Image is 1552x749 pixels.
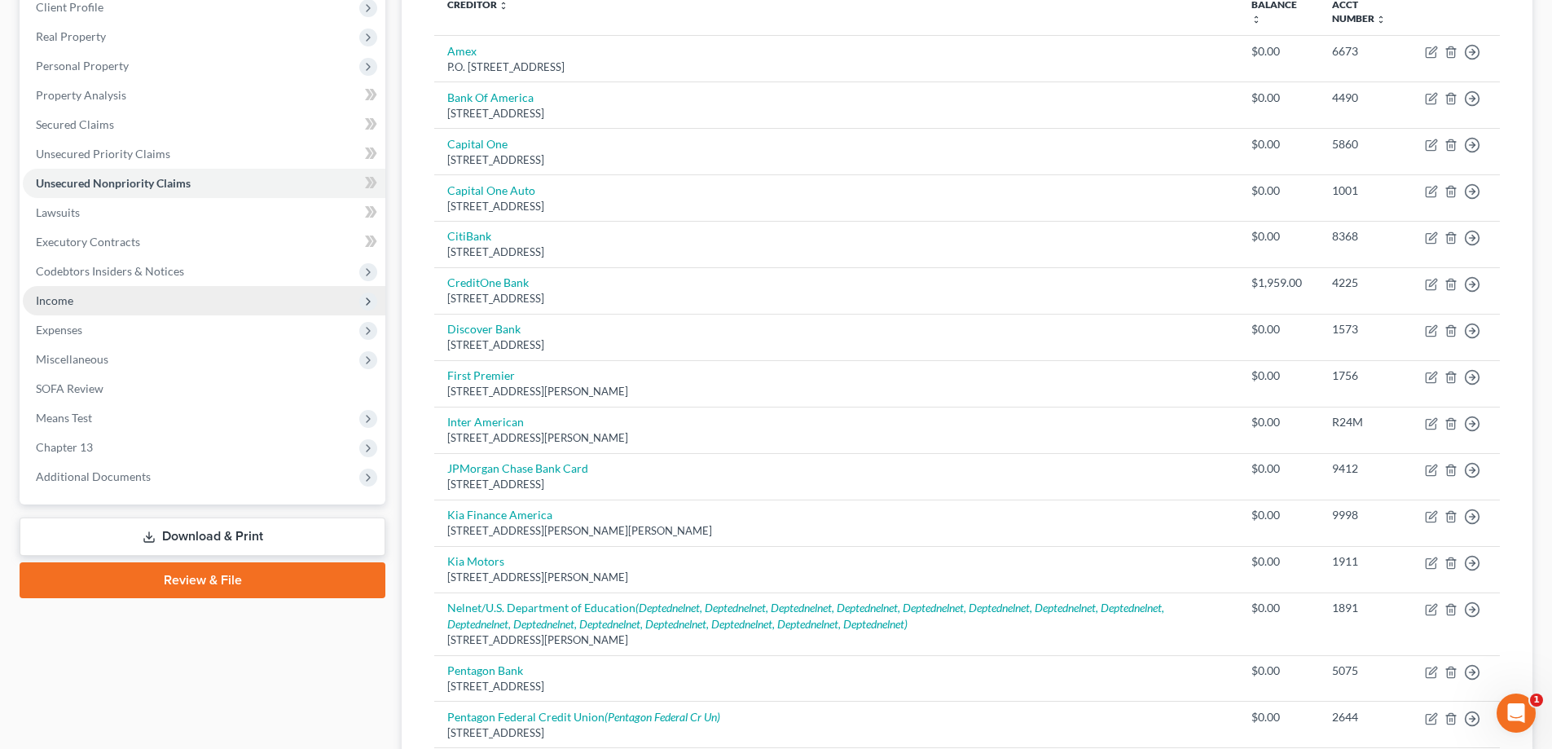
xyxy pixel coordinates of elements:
[1332,275,1399,291] div: 4225
[447,199,1225,214] div: [STREET_ADDRESS]
[36,469,151,483] span: Additional Documents
[1251,600,1306,616] div: $0.00
[23,169,385,198] a: Unsecured Nonpriority Claims
[447,508,552,522] a: Kia Finance America
[36,264,184,278] span: Codebtors Insiders & Notices
[1332,90,1399,106] div: 4490
[447,59,1225,75] div: P.O. [STREET_ADDRESS]
[36,293,73,307] span: Income
[23,110,385,139] a: Secured Claims
[23,374,385,403] a: SOFA Review
[1251,90,1306,106] div: $0.00
[36,29,106,43] span: Real Property
[447,337,1225,353] div: [STREET_ADDRESS]
[499,1,508,11] i: unfold_more
[447,632,1225,648] div: [STREET_ADDRESS][PERSON_NAME]
[23,81,385,110] a: Property Analysis
[1332,600,1399,616] div: 1891
[1376,15,1386,24] i: unfold_more
[36,117,114,131] span: Secured Claims
[447,229,491,243] a: CitiBank
[1530,694,1543,707] span: 1
[1332,183,1399,199] div: 1001
[447,710,720,724] a: Pentagon Federal Credit Union(Pentagon Federal Cr Un)
[1332,368,1399,384] div: 1756
[36,235,140,249] span: Executory Contracts
[1251,460,1306,477] div: $0.00
[447,291,1225,306] div: [STREET_ADDRESS]
[36,323,82,337] span: Expenses
[1332,136,1399,152] div: 5860
[1332,709,1399,725] div: 2644
[1251,709,1306,725] div: $0.00
[1332,414,1399,430] div: R24M
[447,183,535,197] a: Capital One Auto
[20,518,385,556] a: Download & Print
[605,710,720,724] i: (Pentagon Federal Cr Un)
[23,227,385,257] a: Executory Contracts
[1497,694,1536,733] iframe: Intercom live chat
[36,59,129,73] span: Personal Property
[1332,553,1399,570] div: 1911
[1332,663,1399,679] div: 5075
[447,554,504,568] a: Kia Motors
[36,352,108,366] span: Miscellaneous
[447,415,524,429] a: Inter American
[23,139,385,169] a: Unsecured Priority Claims
[20,562,385,598] a: Review & File
[36,440,93,454] span: Chapter 13
[1332,228,1399,245] div: 8368
[447,430,1225,446] div: [STREET_ADDRESS][PERSON_NAME]
[36,205,80,219] span: Lawsuits
[447,523,1225,539] div: [STREET_ADDRESS][PERSON_NAME][PERSON_NAME]
[447,368,515,382] a: First Premier
[447,679,1225,694] div: [STREET_ADDRESS]
[447,44,477,58] a: Amex
[447,384,1225,399] div: [STREET_ADDRESS][PERSON_NAME]
[23,198,385,227] a: Lawsuits
[1251,321,1306,337] div: $0.00
[1332,460,1399,477] div: 9412
[1251,507,1306,523] div: $0.00
[36,88,126,102] span: Property Analysis
[1251,368,1306,384] div: $0.00
[447,601,1164,631] a: Nelnet/U.S. Department of Education(Deptednelnet, Deptednelnet, Deptednelnet, Deptednelnet, Depte...
[1251,136,1306,152] div: $0.00
[447,570,1225,585] div: [STREET_ADDRESS][PERSON_NAME]
[1251,663,1306,679] div: $0.00
[447,663,523,677] a: Pentagon Bank
[36,381,103,395] span: SOFA Review
[36,411,92,425] span: Means Test
[36,176,191,190] span: Unsecured Nonpriority Claims
[1251,275,1306,291] div: $1,959.00
[1251,15,1261,24] i: unfold_more
[447,106,1225,121] div: [STREET_ADDRESS]
[447,477,1225,492] div: [STREET_ADDRESS]
[447,461,588,475] a: JPMorgan Chase Bank Card
[1251,228,1306,245] div: $0.00
[447,275,529,289] a: CreditOne Bank
[447,137,508,151] a: Capital One
[447,90,534,104] a: Bank Of America
[447,601,1164,631] i: (Deptednelnet, Deptednelnet, Deptednelnet, Deptednelnet, Deptednelnet, Deptednelnet, Deptednelnet...
[1251,414,1306,430] div: $0.00
[1251,183,1306,199] div: $0.00
[447,152,1225,168] div: [STREET_ADDRESS]
[447,322,521,336] a: Discover Bank
[36,147,170,161] span: Unsecured Priority Claims
[1332,43,1399,59] div: 6673
[447,725,1225,741] div: [STREET_ADDRESS]
[1251,553,1306,570] div: $0.00
[1332,321,1399,337] div: 1573
[447,245,1225,260] div: [STREET_ADDRESS]
[1251,43,1306,59] div: $0.00
[1332,507,1399,523] div: 9998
